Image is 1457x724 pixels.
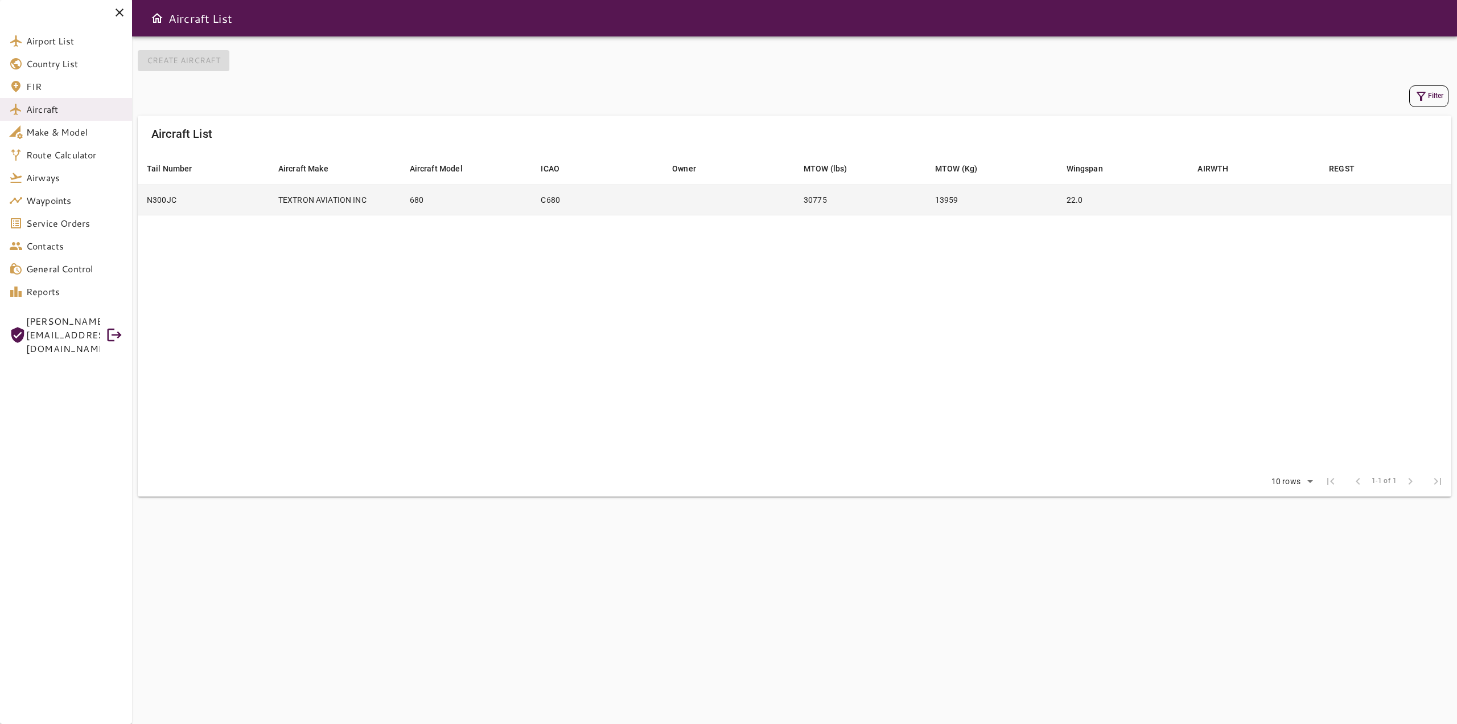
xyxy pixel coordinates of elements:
span: Tail Number [147,162,207,175]
span: MTOW (Kg) [935,162,992,175]
span: [PERSON_NAME][EMAIL_ADDRESS][DOMAIN_NAME] [26,314,100,355]
div: AIRWTH [1197,162,1228,175]
span: Aircraft Make [278,162,343,175]
span: Airways [26,171,123,185]
h6: Aircraft List [151,125,212,143]
div: Owner [672,162,696,175]
span: First Page [1317,468,1344,495]
span: AIRWTH [1197,162,1243,175]
div: MTOW (lbs) [804,162,847,175]
span: MTOW (lbs) [804,162,862,175]
span: Route Calculator [26,148,123,162]
td: C680 [532,185,663,215]
span: Country List [26,57,123,71]
div: Aircraft Model [410,162,463,175]
span: Aircraft [26,103,123,116]
span: REGST [1329,162,1369,175]
div: Aircraft Make [278,162,328,175]
td: TEXTRON AVIATION INC [269,185,401,215]
span: Next Page [1397,468,1424,495]
div: 10 rows [1264,473,1317,490]
div: REGST [1329,162,1355,175]
td: 13959 [926,185,1057,215]
div: MTOW (Kg) [935,162,977,175]
span: Last Page [1424,468,1451,495]
span: Aircraft Model [410,162,478,175]
span: Previous Page [1344,468,1372,495]
div: 10 rows [1269,477,1303,486]
div: ICAO [541,162,559,175]
span: FIR [26,80,123,93]
td: 22.0 [1057,185,1189,215]
span: Waypoints [26,194,123,207]
span: 1-1 of 1 [1372,476,1397,487]
div: Wingspan [1067,162,1103,175]
span: Service Orders [26,216,123,230]
h6: Aircraft List [168,9,232,27]
span: Reports [26,285,123,298]
div: Tail Number [147,162,192,175]
span: Wingspan [1067,162,1118,175]
span: Make & Model [26,125,123,139]
span: ICAO [541,162,574,175]
span: Airport List [26,34,123,48]
span: Contacts [26,239,123,253]
button: Filter [1409,85,1448,107]
span: Owner [672,162,711,175]
span: General Control [26,262,123,276]
button: Open drawer [146,7,168,30]
td: 680 [401,185,532,215]
td: N300JC [138,185,269,215]
td: 30775 [795,185,926,215]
